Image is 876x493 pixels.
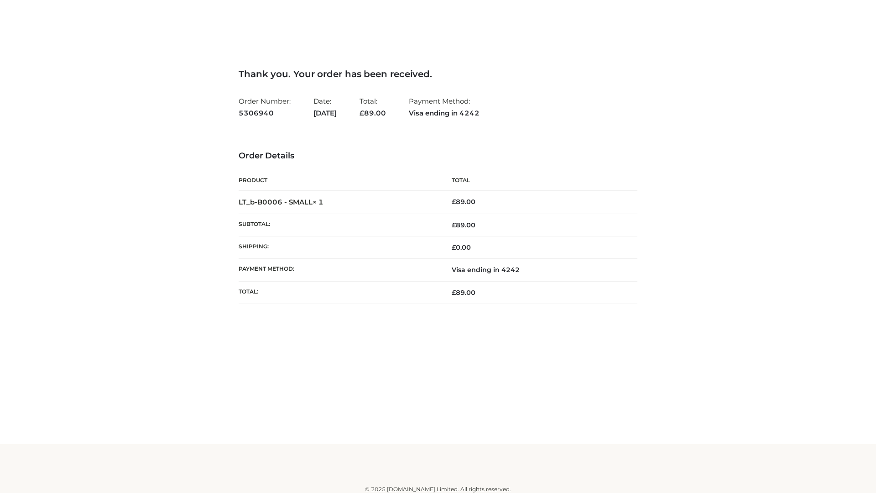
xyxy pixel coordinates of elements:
td: Visa ending in 4242 [438,259,637,281]
strong: × 1 [313,198,323,206]
th: Shipping: [239,236,438,259]
h3: Order Details [239,151,637,161]
th: Total: [239,281,438,304]
span: 89.00 [452,221,475,229]
span: £ [452,288,456,297]
strong: LT_b-B0006 - SMALL [239,198,323,206]
li: Date: [313,93,337,121]
strong: [DATE] [313,107,337,119]
bdi: 89.00 [452,198,475,206]
span: £ [360,109,364,117]
span: £ [452,243,456,252]
li: Order Number: [239,93,291,121]
li: Payment Method: [409,93,480,121]
span: £ [452,221,456,229]
span: 89.00 [360,109,386,117]
bdi: 0.00 [452,243,471,252]
li: Total: [360,93,386,121]
span: 89.00 [452,288,475,297]
span: £ [452,198,456,206]
th: Subtotal: [239,214,438,236]
strong: 5306940 [239,107,291,119]
th: Product [239,170,438,191]
h3: Thank you. Your order has been received. [239,68,637,79]
strong: Visa ending in 4242 [409,107,480,119]
th: Total [438,170,637,191]
th: Payment method: [239,259,438,281]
